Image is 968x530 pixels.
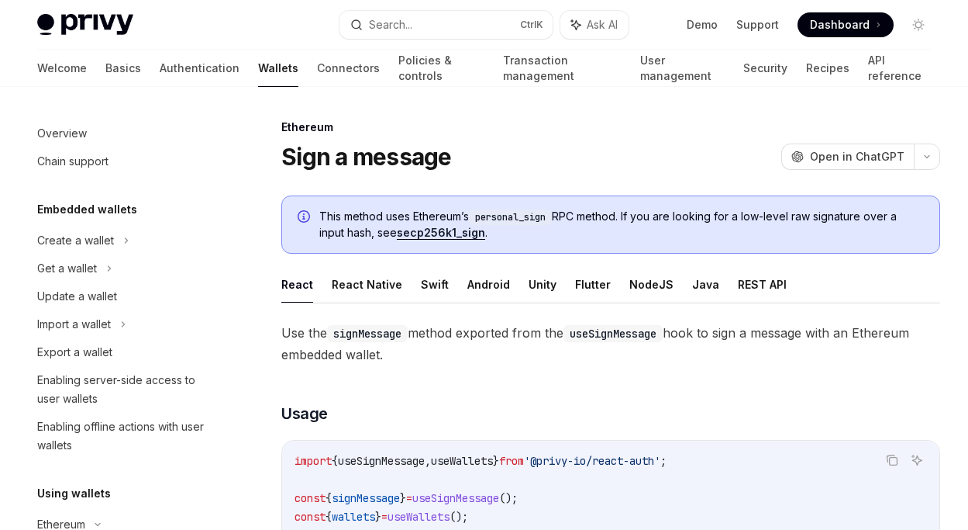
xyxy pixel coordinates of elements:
[529,266,556,303] button: Unity
[332,510,375,524] span: wallets
[882,450,902,470] button: Copy the contents from the code block
[738,266,787,303] button: REST API
[281,322,940,365] span: Use the method exported from the hook to sign a message with an Ethereum embedded wallet.
[907,450,927,470] button: Ask AI
[425,454,431,468] span: ,
[37,200,137,219] h5: Embedded wallets
[450,510,468,524] span: ();
[37,231,114,250] div: Create a wallet
[381,510,388,524] span: =
[25,282,223,310] a: Update a wallet
[412,491,499,505] span: useSignMessage
[406,491,412,505] span: =
[37,152,109,171] div: Chain support
[388,510,450,524] span: useWallets
[298,210,313,226] svg: Info
[397,226,485,240] a: secp256k1_sign
[37,484,111,503] h5: Using wallets
[281,143,452,171] h1: Sign a message
[906,12,931,37] button: Toggle dark mode
[493,454,499,468] span: }
[25,120,223,147] a: Overview
[499,454,524,468] span: from
[37,259,97,278] div: Get a wallet
[587,17,618,33] span: Ask AI
[692,266,719,303] button: Java
[660,454,667,468] span: ;
[781,144,914,170] button: Open in ChatGPT
[520,19,543,31] span: Ctrl K
[25,338,223,366] a: Export a wallet
[524,454,660,468] span: '@privy-io/react-auth'
[563,325,663,342] code: useSignMessage
[431,454,493,468] span: useWallets
[503,50,622,87] a: Transaction management
[25,147,223,175] a: Chain support
[37,371,214,408] div: Enabling server-side access to user wallets
[317,50,380,87] a: Connectors
[560,11,629,39] button: Ask AI
[687,17,718,33] a: Demo
[332,266,402,303] button: React Native
[810,149,904,165] span: Open in ChatGPT
[281,403,328,424] span: Usage
[369,16,412,34] div: Search...
[629,266,673,303] button: NodeJS
[319,209,924,241] span: This method uses Ethereum’s RPC method. If you are looking for a low-level raw signature over a i...
[295,454,332,468] span: import
[295,491,326,505] span: const
[37,14,133,36] img: light logo
[339,11,553,39] button: Search...CtrlK
[332,491,400,505] span: signMessage
[499,491,518,505] span: ();
[258,50,298,87] a: Wallets
[160,50,239,87] a: Authentication
[338,454,425,468] span: useSignMessage
[421,266,449,303] button: Swift
[868,50,931,87] a: API reference
[640,50,725,87] a: User management
[743,50,787,87] a: Security
[810,17,870,33] span: Dashboard
[326,510,332,524] span: {
[400,491,406,505] span: }
[25,366,223,413] a: Enabling server-side access to user wallets
[281,120,940,135] div: Ethereum
[37,343,112,362] div: Export a wallet
[467,266,510,303] button: Android
[37,124,87,143] div: Overview
[37,315,111,334] div: Import a wallet
[37,287,117,306] div: Update a wallet
[469,210,552,225] code: personal_sign
[797,12,894,37] a: Dashboard
[806,50,849,87] a: Recipes
[332,454,338,468] span: {
[736,17,779,33] a: Support
[25,413,223,459] a: Enabling offline actions with user wallets
[281,266,313,303] button: React
[375,510,381,524] span: }
[37,417,214,455] div: Enabling offline actions with user wallets
[327,325,408,342] code: signMessage
[326,491,332,505] span: {
[398,50,484,87] a: Policies & controls
[575,266,611,303] button: Flutter
[37,50,87,87] a: Welcome
[295,510,326,524] span: const
[105,50,141,87] a: Basics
